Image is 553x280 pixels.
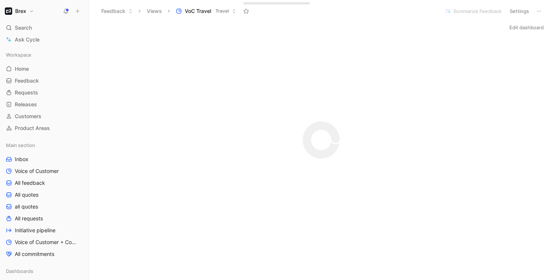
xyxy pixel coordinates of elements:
[3,201,86,212] a: all quotes
[3,266,86,277] div: Dashboards
[3,75,86,86] a: Feedback
[3,154,86,165] a: Inbox
[3,87,86,98] a: Requests
[3,140,86,151] div: Main section
[15,167,59,175] span: Voice of Customer
[15,191,38,199] span: All quotes
[15,65,29,73] span: Home
[6,267,33,275] span: Dashboards
[3,99,86,110] a: Releases
[216,7,229,15] span: Travel
[15,239,79,246] span: Voice of Customer + Commercial NRR Feedback
[3,225,86,236] a: Initiative pipeline
[143,6,165,17] button: Views
[3,189,86,200] a: All quotes
[506,22,547,33] button: Edit dashboard
[15,8,26,14] h1: Brex
[15,250,54,258] span: All commitments
[3,63,86,74] a: Home
[3,249,86,260] a: All commitments
[15,124,50,132] span: Product Areas
[5,7,12,15] img: Brex
[15,203,38,210] span: all quotes
[15,215,43,222] span: All requests
[3,22,86,33] div: Search
[3,49,86,60] div: Workspace
[98,6,136,17] button: Feedback
[3,237,86,248] a: Voice of Customer + Commercial NRR Feedback
[15,77,39,84] span: Feedback
[15,89,38,96] span: Requests
[3,34,86,45] a: Ask Cycle
[3,213,86,224] a: All requests
[185,7,211,15] span: VoC Travel
[3,177,86,189] a: All feedback
[15,23,32,32] span: Search
[173,6,240,17] button: VoC TravelTravel
[6,51,31,59] span: Workspace
[15,101,37,108] span: Releases
[15,179,45,187] span: All feedback
[3,140,86,260] div: Main sectionInboxVoice of CustomerAll feedbackAll quotesall quotesAll requestsInitiative pipeline...
[442,6,505,16] button: Summarize Feedback
[15,35,40,44] span: Ask Cycle
[3,6,36,16] button: BrexBrex
[15,113,41,120] span: Customers
[3,123,86,134] a: Product Areas
[3,111,86,122] a: Customers
[6,141,35,149] span: Main section
[15,156,28,163] span: Inbox
[506,6,532,16] button: Settings
[15,227,55,234] span: Initiative pipeline
[3,166,86,177] a: Voice of Customer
